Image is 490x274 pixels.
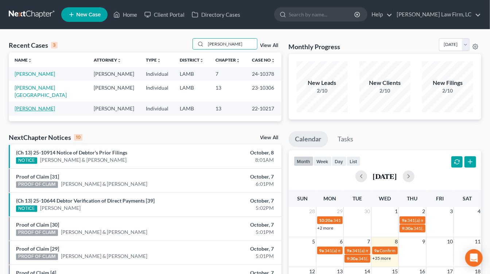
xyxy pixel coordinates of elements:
[157,58,161,63] i: unfold_more
[40,204,81,212] a: [PERSON_NAME]
[260,43,279,48] a: View All
[188,8,244,21] a: Directory Cases
[15,71,55,77] a: [PERSON_NAME]
[141,8,188,21] a: Client Portal
[74,134,82,141] div: 10
[200,58,204,63] i: unfold_more
[289,8,355,21] input: Search by name...
[374,248,379,253] span: 9a
[297,195,308,201] span: Sun
[402,226,413,231] span: 9:30a
[373,172,397,180] h2: [DATE]
[465,249,483,267] div: Open Intercom Messenger
[289,131,328,147] a: Calendar
[319,218,333,223] span: 10:20a
[61,253,148,260] a: [PERSON_NAME] & [PERSON_NAME]
[16,254,58,260] div: PROOF OF CLAIM
[40,156,127,164] a: [PERSON_NAME] & [PERSON_NAME]
[51,42,58,48] div: 3
[94,57,121,63] a: Attorneyunfold_more
[449,207,454,216] span: 3
[380,248,463,253] span: Confirmation hearing for [PERSON_NAME]
[210,81,246,102] td: 13
[446,237,454,246] span: 10
[318,225,334,231] a: +2 more
[16,157,37,164] div: NOTICE
[368,8,392,21] a: Help
[16,173,59,180] a: Proof of Claim [31]
[359,79,411,87] div: New Clients
[407,218,478,223] span: 341(a) meeting for [PERSON_NAME]
[9,41,58,50] div: Recent Cases
[193,156,274,164] div: 8:01AM
[140,67,174,81] td: Individual
[174,67,210,81] td: LAMB
[294,156,314,166] button: month
[352,248,423,253] span: 341(a) meeting for [PERSON_NAME]
[61,180,148,188] a: [PERSON_NAME] & [PERSON_NAME]
[110,8,141,21] a: Home
[260,135,279,140] a: View All
[16,149,127,156] a: (Ch 13) 25-10914 Notice of Debtor's Prior Filings
[15,57,32,63] a: Nameunfold_more
[236,58,241,63] i: unfold_more
[193,149,274,156] div: October, 8
[347,256,358,261] span: 9:30a
[359,87,411,94] div: 2/10
[347,156,361,166] button: list
[297,79,348,87] div: New Leads
[246,81,281,102] td: 23-10306
[15,85,67,98] a: [PERSON_NAME][GEOGRAPHIC_DATA]
[413,226,484,231] span: 341(a) meeting for [PERSON_NAME]
[76,12,101,17] span: New Case
[319,248,324,253] span: 9a
[193,228,274,236] div: 5:01PM
[193,204,274,212] div: 5:02PM
[339,237,343,246] span: 6
[210,67,246,81] td: 7
[367,237,371,246] span: 7
[297,87,348,94] div: 2/10
[474,237,481,246] span: 11
[216,57,241,63] a: Chapterunfold_more
[436,195,444,201] span: Fri
[358,256,467,261] span: 341(a) meeting for [PERSON_NAME] & [PERSON_NAME]
[271,58,276,63] i: unfold_more
[393,8,481,21] a: [PERSON_NAME] Law Firm, LC
[422,79,473,87] div: New Filings
[16,222,59,228] a: Proof of Claim [30]
[15,105,55,111] a: [PERSON_NAME]
[140,102,174,115] td: Individual
[402,218,407,223] span: 9a
[463,195,472,201] span: Sat
[16,181,58,188] div: PROOF OF CLAIM
[193,180,274,188] div: 6:01PM
[323,195,336,201] span: Mon
[252,57,276,63] a: Case Nounfold_more
[246,67,281,81] td: 24-10378
[9,133,82,142] div: NextChapter Notices
[407,195,418,201] span: Thu
[88,81,140,102] td: [PERSON_NAME]
[336,207,343,216] span: 29
[332,156,347,166] button: day
[117,58,121,63] i: unfold_more
[422,237,426,246] span: 9
[394,207,398,216] span: 1
[210,102,246,115] td: 13
[364,207,371,216] span: 30
[16,205,37,212] div: NOTICE
[174,102,210,115] td: LAMB
[88,67,140,81] td: [PERSON_NAME]
[325,248,395,253] span: 341(a) meeting for [PERSON_NAME]
[312,237,316,246] span: 5
[174,81,210,102] td: LAMB
[28,58,32,63] i: unfold_more
[146,57,161,63] a: Typeunfold_more
[16,230,58,236] div: PROOF OF CLAIM
[193,197,274,204] div: October, 7
[193,221,274,228] div: October, 7
[314,156,332,166] button: week
[206,39,257,49] input: Search by name...
[347,248,351,253] span: 9a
